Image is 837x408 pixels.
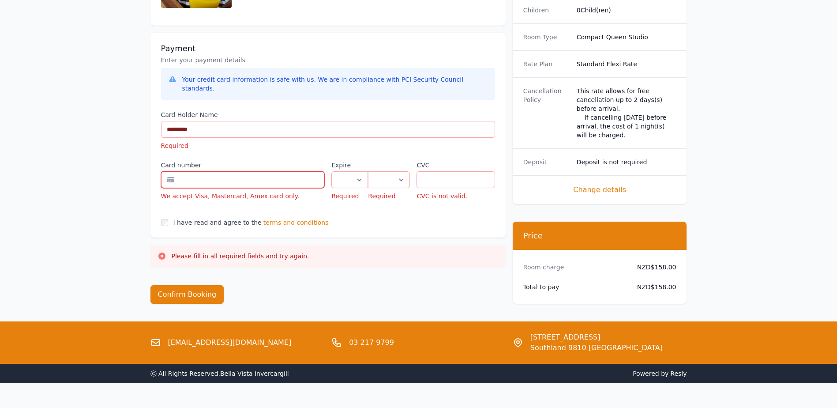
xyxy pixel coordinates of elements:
[523,185,676,195] span: Change details
[263,218,329,227] span: terms and conditions
[161,110,495,119] label: Card Holder Name
[417,192,495,200] p: CVC is not valid.
[523,230,676,241] h3: Price
[577,60,676,68] dd: Standard Flexi Rate
[161,56,495,64] p: Enter your payment details
[368,161,409,170] label: .
[172,252,309,261] p: Please fill in all required fields and try again.
[530,332,663,343] span: [STREET_ADDRESS]
[173,219,262,226] label: I have read and agree to the
[523,33,570,42] dt: Room Type
[161,192,325,200] div: We accept Visa, Mastercard, Amex card only.
[182,75,488,93] div: Your credit card information is safe with us. We are in compliance with PCI Security Council stan...
[523,87,570,140] dt: Cancellation Policy
[161,141,495,150] p: Required
[331,192,368,200] p: Required
[577,87,676,140] div: This rate allows for free cancellation up to 2 days(s) before arrival. If cancelling [DATE] befor...
[161,161,325,170] label: Card number
[331,161,368,170] label: Expire
[523,60,570,68] dt: Rate Plan
[161,43,495,54] h3: Payment
[417,161,495,170] label: CVC
[530,343,663,353] span: Southland 9810 [GEOGRAPHIC_DATA]
[523,6,570,15] dt: Children
[368,192,409,200] p: Required
[168,337,292,348] a: [EMAIL_ADDRESS][DOMAIN_NAME]
[523,283,623,291] dt: Total to pay
[630,263,676,272] dd: NZD$158.00
[630,283,676,291] dd: NZD$158.00
[523,158,570,166] dt: Deposit
[577,6,676,15] dd: 0 Child(ren)
[670,370,687,377] a: Resly
[577,33,676,42] dd: Compact Queen Studio
[577,158,676,166] dd: Deposit is not required
[150,370,289,377] span: ⓒ All Rights Reserved. Bella Vista Invercargill
[523,263,623,272] dt: Room charge
[150,285,224,304] button: Confirm Booking
[422,369,687,378] span: Powered by
[349,337,394,348] a: 03 217 9799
